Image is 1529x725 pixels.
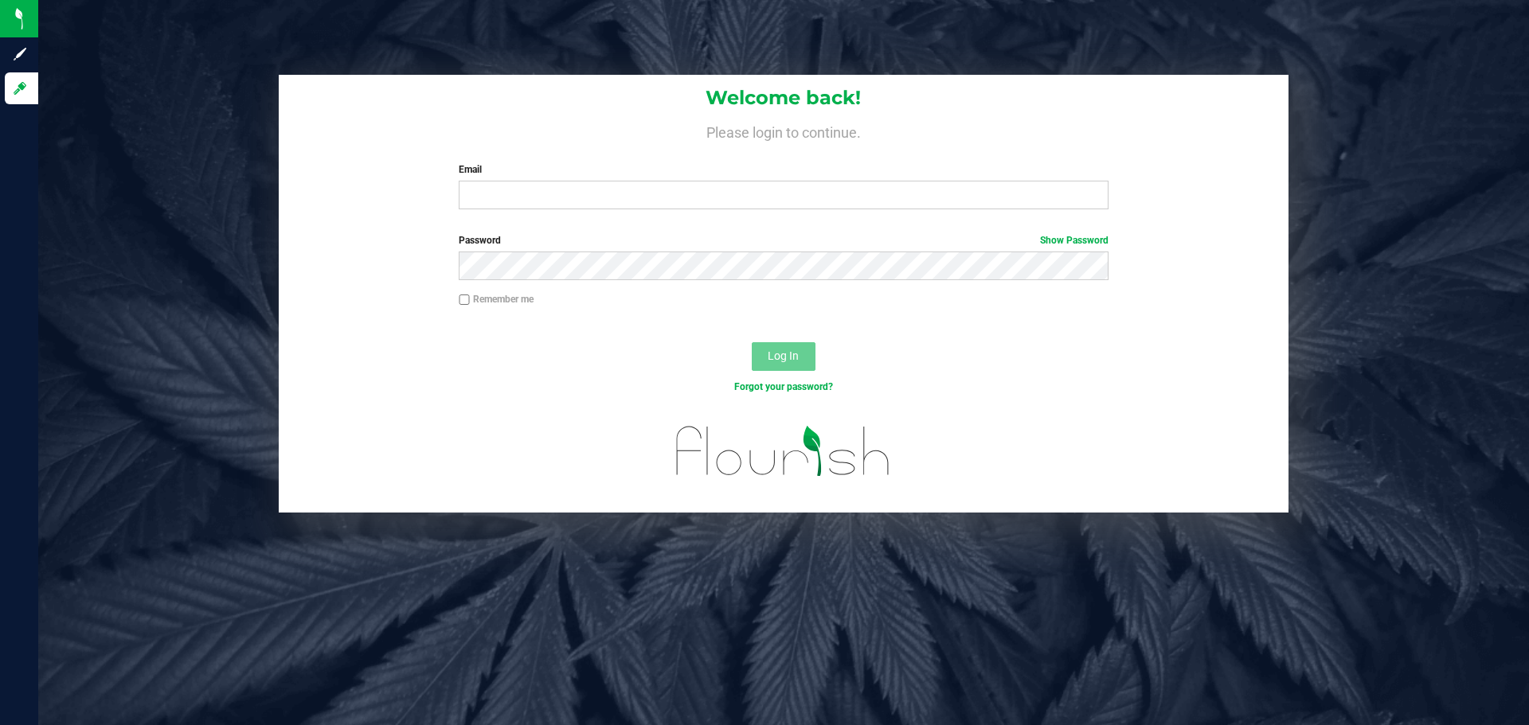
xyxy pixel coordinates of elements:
[12,80,28,96] inline-svg: Log in
[12,46,28,62] inline-svg: Sign up
[768,349,799,362] span: Log In
[459,162,1108,177] label: Email
[734,381,833,392] a: Forgot your password?
[459,294,470,306] input: Remember me
[1040,235,1109,246] a: Show Password
[279,121,1289,140] h4: Please login to continue.
[752,342,815,371] button: Log In
[657,411,909,492] img: flourish_logo.svg
[279,88,1289,108] h1: Welcome back!
[459,235,501,246] span: Password
[459,292,534,306] label: Remember me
